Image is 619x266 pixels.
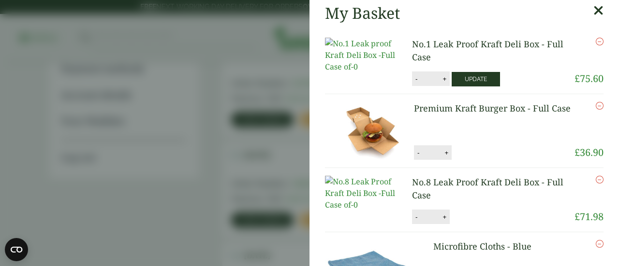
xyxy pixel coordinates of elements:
[325,4,400,22] h2: My Basket
[413,75,420,83] button: -
[413,213,420,221] button: -
[596,38,604,45] a: Remove this item
[440,75,449,83] button: +
[325,38,412,72] img: No.1 Leak proof Kraft Deli Box -Full Case of-0
[412,38,563,63] a: No.1 Leak Proof Kraft Deli Box - Full Case
[325,176,412,210] img: No.8 Leak Proof Kraft Deli Box -Full Case of-0
[575,210,580,223] span: £
[596,240,604,248] a: Remove this item
[442,149,451,157] button: +
[575,146,580,159] span: £
[452,72,500,86] button: Update
[596,102,604,110] a: Remove this item
[414,149,422,157] button: -
[575,72,604,85] bdi: 75.60
[575,146,604,159] bdi: 36.90
[412,176,563,201] a: No.8 Leak Proof Kraft Deli Box - Full Case
[575,72,580,85] span: £
[5,238,28,261] button: Open CMP widget
[575,210,604,223] bdi: 71.98
[433,240,531,252] a: Microfibre Cloths - Blue
[596,176,604,183] a: Remove this item
[440,213,449,221] button: +
[414,102,571,114] a: Premium Kraft Burger Box - Full Case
